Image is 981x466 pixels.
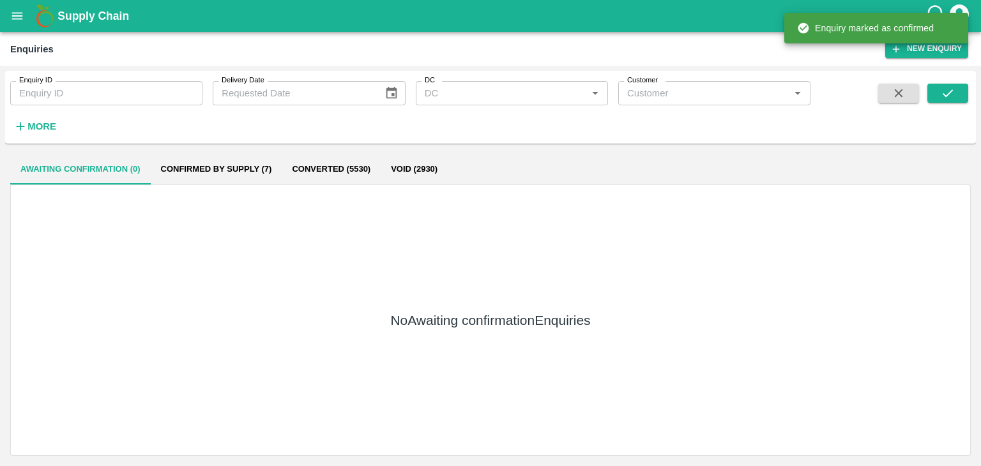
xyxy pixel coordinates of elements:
[10,154,151,184] button: Awaiting confirmation (0)
[948,3,971,29] div: account of current user
[151,154,282,184] button: Confirmed by supply (7)
[10,116,59,137] button: More
[213,81,374,105] input: Requested Date
[390,312,590,329] h5: No Awaiting confirmation Enquiries
[282,154,381,184] button: Converted (5530)
[789,85,806,101] button: Open
[27,121,56,132] strong: More
[627,75,658,86] label: Customer
[885,40,968,58] button: New Enquiry
[57,10,129,22] b: Supply Chain
[19,75,52,86] label: Enquiry ID
[425,75,435,86] label: DC
[587,85,604,101] button: Open
[3,1,32,31] button: open drawer
[622,85,786,101] input: Customer
[222,75,264,86] label: Delivery Date
[925,4,948,27] div: customer-support
[32,3,57,29] img: logo
[10,41,54,57] div: Enquiries
[10,81,202,105] input: Enquiry ID
[797,17,934,40] div: Enquiry marked as confirmed
[381,154,448,184] button: Void (2930)
[57,7,925,25] a: Supply Chain
[379,81,404,105] button: Choose date
[420,85,583,101] input: DC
